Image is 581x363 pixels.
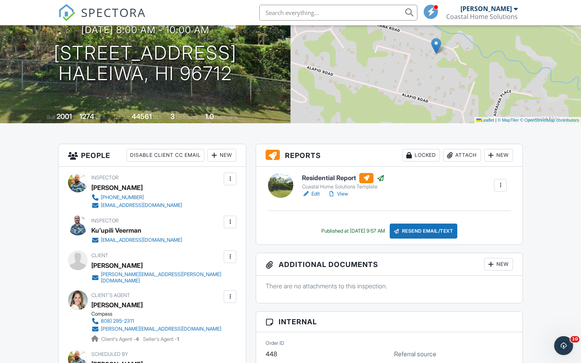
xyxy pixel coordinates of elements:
[177,336,179,342] strong: 1
[91,182,143,194] div: [PERSON_NAME]
[256,253,523,276] h3: Additional Documents
[91,194,182,201] a: [PHONE_NUMBER]
[520,118,579,122] a: © OpenStreetMap contributors
[266,282,513,290] p: There are no attachments to this inspection.
[498,118,519,122] a: © MapTiler
[79,112,94,120] div: 1274
[91,218,119,224] span: Inspector
[57,112,72,120] div: 2001
[554,336,573,355] iframe: Intercom live chat
[54,43,237,85] h1: [STREET_ADDRESS] Haleiwa, HI 96712
[114,114,130,120] span: Lot Size
[101,194,144,201] div: [PHONE_NUMBER]
[205,112,214,120] div: 1.0
[91,260,143,271] div: [PERSON_NAME]
[302,190,320,198] a: Edit
[302,173,385,190] a: Residential Report Coastal Home Solutions Template
[136,336,139,342] strong: 4
[126,149,204,162] div: Disable Client CC Email
[256,144,523,167] h3: Reports
[170,112,175,120] div: 3
[256,312,523,332] h3: Internal
[484,258,513,271] div: New
[91,317,221,325] a: 808) 295-2311
[91,224,141,236] div: Kuʻupili Veerman
[91,311,228,317] div: Compass
[101,326,221,332] div: [PERSON_NAME][EMAIL_ADDRESS][DOMAIN_NAME]
[58,144,246,167] h3: People
[101,271,222,284] div: [PERSON_NAME][EMAIL_ADDRESS][PERSON_NAME][DOMAIN_NAME]
[91,252,108,258] span: Client
[431,38,441,54] img: Marker
[91,175,119,181] span: Inspector
[58,4,75,21] img: The Best Home Inspection Software - Spectora
[460,5,512,13] div: [PERSON_NAME]
[495,118,496,122] span: |
[328,190,348,198] a: View
[101,318,134,324] div: 808) 295-2311
[321,228,385,234] div: Published at [DATE] 9:57 AM
[266,340,284,347] label: Order ID
[101,336,140,342] span: Client's Agent -
[91,292,130,298] span: Client's Agent
[58,11,146,27] a: SPECTORA
[81,4,146,21] span: SPECTORA
[207,149,236,162] div: New
[302,173,385,183] h6: Residential Report
[394,350,436,358] label: Referral source
[143,336,179,342] span: Seller's Agent -
[390,224,458,239] div: Resend Email/Text
[47,114,55,120] span: Built
[91,236,182,244] a: [EMAIL_ADDRESS][DOMAIN_NAME]
[91,201,182,209] a: [EMAIL_ADDRESS][DOMAIN_NAME]
[81,24,209,35] h3: [DATE] 8:00 am - 10:00 am
[132,112,152,120] div: 44561
[476,118,494,122] a: Leaflet
[95,114,106,120] span: sq. ft.
[91,325,221,333] a: [PERSON_NAME][EMAIL_ADDRESS][DOMAIN_NAME]
[91,299,143,311] a: [PERSON_NAME]
[446,13,518,21] div: Coastal Home Solutions
[101,237,182,243] div: [EMAIL_ADDRESS][DOMAIN_NAME]
[570,336,579,342] span: 10
[153,114,163,120] span: sq.ft.
[484,149,513,162] div: New
[302,184,385,190] div: Coastal Home Solutions Template
[215,114,238,120] span: bathrooms
[402,149,440,162] div: Locked
[176,114,198,120] span: bedrooms
[259,5,417,21] input: Search everything...
[91,271,222,284] a: [PERSON_NAME][EMAIL_ADDRESS][PERSON_NAME][DOMAIN_NAME]
[91,351,128,357] span: Scheduled By
[101,202,182,209] div: [EMAIL_ADDRESS][DOMAIN_NAME]
[443,149,481,162] div: Attach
